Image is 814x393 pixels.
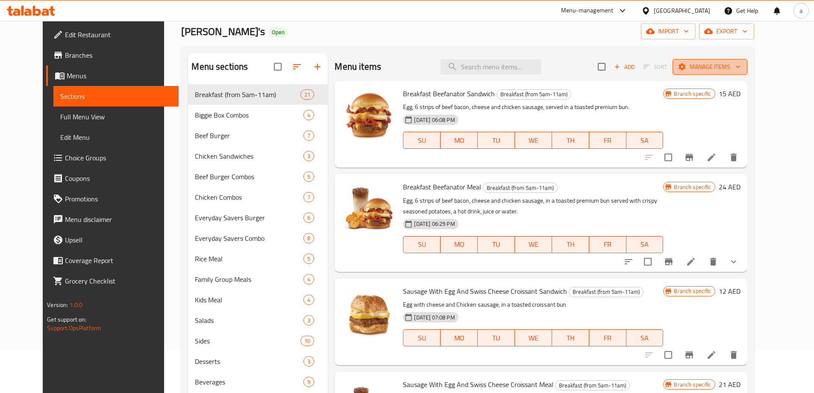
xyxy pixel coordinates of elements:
[188,207,328,228] div: Everyday Savers Burger6
[46,271,179,291] a: Grocery Checklist
[478,329,515,346] button: TU
[188,228,328,248] div: Everyday Savers Combo8
[195,274,303,284] div: Family Group Meals
[729,257,739,267] svg: Show Choices
[304,193,314,201] span: 7
[589,132,626,149] button: FR
[799,6,802,15] span: a
[478,236,515,253] button: TU
[195,192,303,202] span: Chicken Combos
[46,24,179,45] a: Edit Restaurant
[593,134,623,147] span: FR
[407,332,437,344] span: SU
[403,329,441,346] button: SU
[195,254,303,264] div: Rice Meal
[67,71,172,81] span: Menus
[403,285,567,298] span: Sausage With Egg And Swiss Cheese Croissant Sandwich
[188,125,328,146] div: Beef Burger7
[341,285,396,340] img: Sausage With Egg And Swiss Cheese Croissant Sandwich
[552,329,589,346] button: TH
[188,84,328,105] div: Breakfast (from 5am-11am)21
[195,110,303,120] span: Biggie Box Combos
[670,381,714,389] span: Branch specific
[304,234,314,242] span: 8
[300,336,314,346] div: items
[195,336,300,346] span: Sides
[723,147,744,168] button: delete
[641,24,696,39] button: import
[304,132,314,140] span: 7
[626,132,664,149] button: SA
[188,290,328,310] div: Kids Meal4
[699,24,754,39] button: export
[303,315,314,325] div: items
[195,295,303,305] span: Kids Meal
[679,345,699,365] button: Branch-specific-item
[188,187,328,207] div: Chicken Combos7
[555,381,629,390] span: Breakfast (from 5am-11am)
[46,65,179,86] a: Menus
[188,372,328,392] div: Beverages9
[411,116,458,124] span: [DATE] 06:08 PM
[648,26,689,37] span: import
[195,130,303,141] div: Beef Burger
[46,189,179,209] a: Promotions
[53,127,179,148] a: Edit Menu
[659,148,677,166] span: Select to update
[626,236,664,253] button: SA
[304,358,314,366] span: 3
[65,214,172,225] span: Menu disclaimer
[269,58,287,76] span: Select all sections
[304,111,314,119] span: 4
[53,86,179,106] a: Sections
[673,59,747,75] button: Manage items
[719,181,741,193] h6: 24 AED
[654,6,710,15] div: [GEOGRAPHIC_DATA]
[304,296,314,304] span: 4
[515,329,552,346] button: WE
[301,91,314,99] span: 21
[555,238,586,251] span: TH
[65,30,172,40] span: Edit Restaurant
[303,192,314,202] div: items
[497,89,571,100] div: Breakfast (from 5am-11am)
[303,171,314,182] div: items
[53,106,179,127] a: Full Menu View
[195,377,303,387] span: Beverages
[307,56,328,77] button: Add section
[441,236,478,253] button: MO
[341,181,396,236] img: Breakfast Beefanator Meal
[304,255,314,263] span: 5
[626,329,664,346] button: SA
[46,230,179,250] a: Upsell
[195,171,303,182] span: Beef Burger Combos
[403,180,481,193] span: Breakfast Beefanator Meal
[300,89,314,100] div: items
[65,194,172,204] span: Promotions
[195,233,303,243] span: Everyday Savers Combo
[407,134,437,147] span: SU
[341,88,396,142] img: Breakfast Beefanator Sandwich
[407,238,437,251] span: SU
[481,332,511,344] span: TU
[195,213,303,223] span: Everyday Savers Burger
[518,238,549,251] span: WE
[518,134,549,147] span: WE
[195,315,303,325] span: Salads
[303,254,314,264] div: items
[670,287,714,295] span: Branch specific
[403,195,663,217] p: Egg, 6 strips of beef bacon, cheese and chicken sausage, in a toasted premium bun served with cri...
[335,60,381,73] h2: Menu items
[195,89,300,100] span: Breakfast (from 5am-11am)
[65,50,172,60] span: Branches
[593,58,611,76] span: Select section
[60,91,172,101] span: Sections
[639,253,657,271] span: Select to update
[60,112,172,122] span: Full Menu View
[46,250,179,271] a: Coverage Report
